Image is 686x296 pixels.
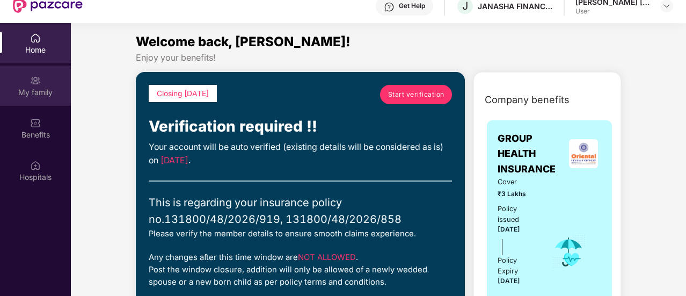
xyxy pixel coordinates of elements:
img: svg+xml;base64,PHN2ZyBpZD0iSG9tZSIgeG1sbnM9Imh0dHA6Ly93d3cudzMub3JnLzIwMDAvc3ZnIiB3aWR0aD0iMjAiIG... [30,33,41,44]
div: Get Help [399,2,425,10]
img: svg+xml;base64,PHN2ZyBpZD0iQmVuZWZpdHMiIHhtbG5zPSJodHRwOi8vd3d3LnczLm9yZy8yMDAwL3N2ZyIgd2lkdGg9Ij... [30,118,41,128]
span: Closing [DATE] [157,89,209,98]
span: ₹3 Lakhs [498,189,537,199]
span: Company benefits [485,92,570,107]
a: Start verification [380,85,452,104]
div: Policy Expiry [498,255,537,277]
img: icon [551,234,586,270]
span: Welcome back, [PERSON_NAME]! [136,34,351,49]
div: User [575,7,651,16]
span: [DATE] [160,155,188,165]
div: JANASHA FINANCE PRIVATE LIMITED [478,1,553,11]
div: Please verify the member details to ensure smooth claims experience. [149,228,452,240]
span: NOT ALLOWED [298,252,356,262]
div: Verification required !! [149,115,452,139]
div: Policy issued [498,204,537,225]
img: svg+xml;base64,PHN2ZyBpZD0iSG9zcGl0YWxzIiB4bWxucz0iaHR0cDovL3d3dy53My5vcmcvMjAwMC9zdmciIHdpZHRoPS... [30,160,41,171]
span: Cover [498,177,537,187]
div: This is regarding your insurance policy no. 131800/48/2026/919, 131800/48/2026/858 [149,194,452,228]
img: svg+xml;base64,PHN2ZyBpZD0iRHJvcGRvd24tMzJ4MzIiIHhtbG5zPSJodHRwOi8vd3d3LnczLm9yZy8yMDAwL3N2ZyIgd2... [662,2,671,10]
span: Start verification [388,89,444,99]
span: GROUP HEALTH INSURANCE [498,131,566,177]
div: Any changes after this time window are . Post the window closure, addition will only be allowed o... [149,251,452,289]
div: Your account will be auto verified (existing details will be considered as is) on . [149,141,452,168]
img: svg+xml;base64,PHN2ZyBpZD0iSGVscC0zMngzMiIgeG1sbnM9Imh0dHA6Ly93d3cudzMub3JnLzIwMDAvc3ZnIiB3aWR0aD... [384,2,395,12]
img: svg+xml;base64,PHN2ZyB3aWR0aD0iMjAiIGhlaWdodD0iMjAiIHZpZXdCb3g9IjAgMCAyMCAyMCIgZmlsbD0ibm9uZSIgeG... [30,75,41,86]
span: [DATE] [498,277,520,285]
div: Enjoy your benefits! [136,52,621,63]
span: [DATE] [498,226,520,233]
img: insurerLogo [569,139,598,168]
